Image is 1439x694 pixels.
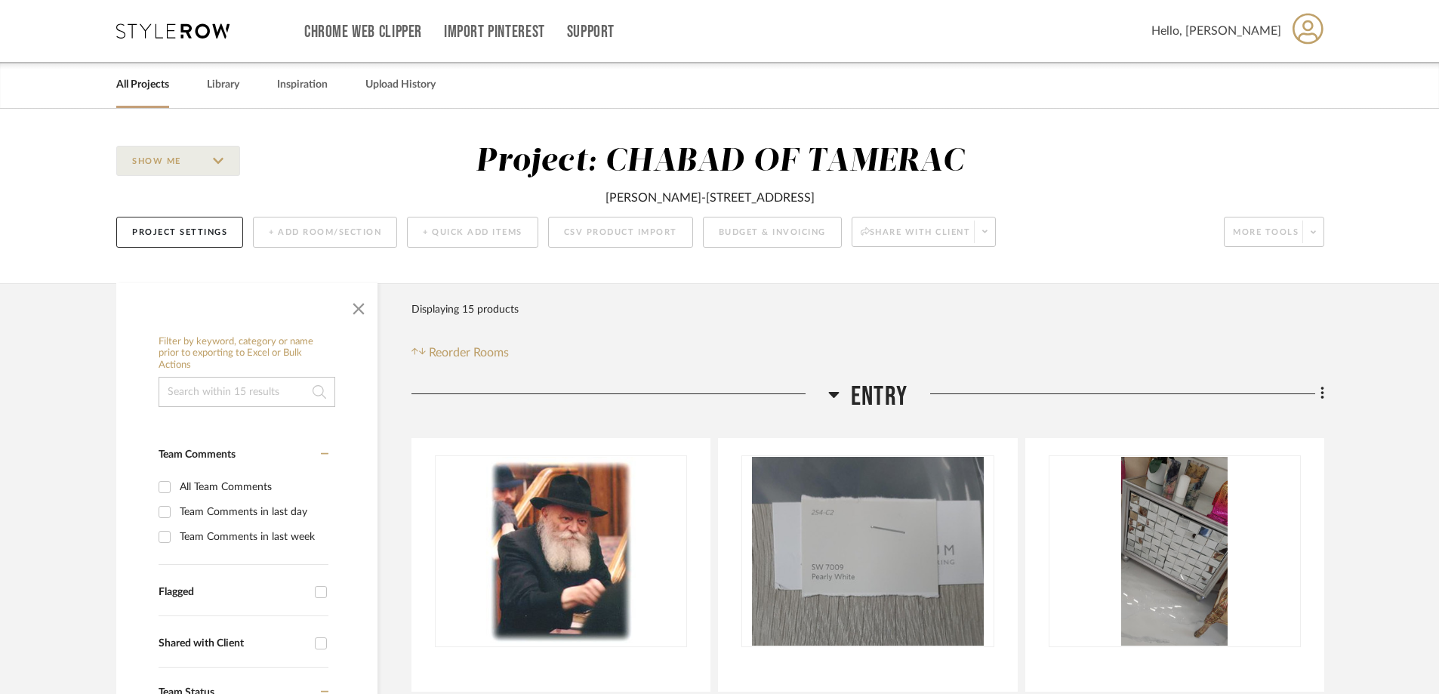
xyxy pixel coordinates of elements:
button: Reorder Rooms [411,344,509,362]
a: Inspiration [277,75,328,95]
span: Reorder Rooms [429,344,509,362]
span: Hello, [PERSON_NAME] [1151,22,1281,40]
img: FRAMED PHOTO OF REBBI [486,457,636,646]
a: Support [567,26,615,39]
div: All Team Comments [180,475,325,499]
h6: Filter by keyword, category or name prior to exporting to Excel or Bulk Actions [159,336,335,372]
button: More tools [1224,217,1324,247]
a: Library [207,75,239,95]
button: Budget & Invoicing [703,217,842,248]
div: Team Comments in last week [180,525,325,549]
span: Team Comments [159,449,236,460]
button: Close [344,291,374,321]
button: Project Settings [116,217,243,248]
a: Import Pinterest [444,26,545,39]
button: + Quick Add Items [407,217,538,248]
input: Search within 15 results [159,377,335,407]
button: Share with client [852,217,997,247]
a: All Projects [116,75,169,95]
span: Share with client [861,227,971,249]
div: Displaying 15 products [411,295,519,325]
img: STOCK - ENTRY PIECES X2 [1121,457,1228,646]
span: ENTRY [851,381,907,413]
div: Project: CHABAD OF TAMERAC [476,146,964,177]
a: Chrome Web Clipper [304,26,422,39]
div: 0 [742,456,993,646]
div: Shared with Client [159,637,307,650]
div: Flagged [159,586,307,599]
button: + Add Room/Section [253,217,397,248]
img: SW7009 - PEARLY WHITE [752,457,984,646]
div: [PERSON_NAME]-[STREET_ADDRESS] [605,189,815,207]
div: Team Comments in last day [180,500,325,524]
a: Upload History [365,75,436,95]
button: CSV Product Import [548,217,693,248]
span: More tools [1233,227,1299,249]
